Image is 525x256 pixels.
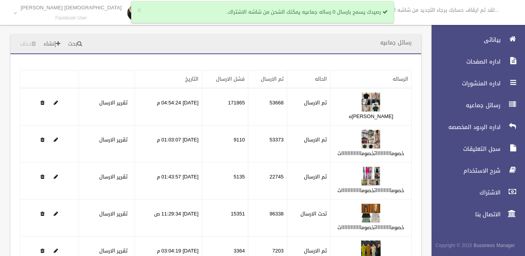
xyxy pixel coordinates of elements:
a: بحث [65,37,85,51]
td: 96338 [248,200,287,237]
th: الحاله [287,71,330,88]
a: اداره الصفحات [425,53,525,70]
a: رسائل جماعيه [425,97,525,114]
a: تم الارسال [261,74,284,84]
a: بياناتى [425,31,525,48]
strong: Bussiness Manager [474,241,515,250]
a: الاتصال بنا [425,206,525,223]
td: 22745 [248,162,287,200]
td: 9110 [202,125,248,162]
img: 638911154680222843.jpg [361,129,381,149]
a: [PERSON_NAME]ه [349,111,393,121]
a: اداره المنشورات [425,75,525,92]
span: اداره المنشورات [425,79,503,87]
td: [DATE] 04:54:24 م [135,88,202,125]
span: الاشتراك [425,189,503,196]
img: 638901789314762259.jpeg [361,92,381,112]
th: الرساله [330,71,412,88]
a: Edit [361,209,381,219]
td: [DATE] 01:43:57 م [135,162,202,200]
a: Edit [54,135,58,145]
td: 53668 [248,88,287,125]
img: 638919818977963822.jpeg [361,166,381,186]
a: تقرير الارسال [99,135,128,145]
td: 53373 [248,125,287,162]
a: تقرير الارسال [99,246,128,256]
a: تقرير الارسال [99,209,128,219]
label: تم الارسال [304,246,327,256]
a: اداره الردود المخصصه [425,118,525,136]
td: [DATE] 01:03:07 م [135,125,202,162]
a: تقرير الارسال [99,172,128,182]
a: Edit [54,246,58,256]
button: × [137,7,141,14]
td: 171865 [202,88,248,125]
a: إنشاء [40,37,63,51]
a: Edit [54,172,58,182]
span: الاتصال بنا [425,210,503,218]
a: Edit [361,98,381,108]
a: Edit [54,209,58,219]
label: تم الارسال [304,172,327,182]
small: Facebook User [21,15,122,21]
a: خصومااااااااااتخصومااااااااااااات [337,185,404,195]
a: خصومااااااااااتخصومااااااااااااات [337,148,404,158]
img: 638926152336446133.jpeg [361,203,381,223]
a: خصومااااااااااتخصومااااااااااااات [337,222,404,232]
span: شرح الاستخدام [425,167,503,175]
a: فشل الارسال [216,74,245,84]
span: سجل التعليقات [425,145,503,153]
td: 5135 [202,162,248,200]
a: Edit [54,98,58,108]
span: اداره الصفحات [425,58,503,65]
a: الاشتراك [425,184,525,201]
a: تقرير الارسال [99,98,128,108]
label: تم الارسال [304,98,327,108]
td: [DATE] 11:29:34 ص [135,200,202,237]
a: شرح الاستخدام [425,162,525,179]
td: 15351 [202,200,248,237]
a: التاريخ [185,74,198,84]
p: [DEMOGRAPHIC_DATA] [PERSON_NAME] [21,5,122,11]
span: بياناتى [425,36,503,44]
header: رسائل جماعيه [371,35,421,50]
label: تحت الارسال [300,209,327,219]
a: سجل التعليقات [425,140,525,157]
a: Edit [361,135,381,145]
label: تم الارسال [304,135,327,145]
span: اداره الردود المخصصه [425,123,503,131]
a: Edit [361,172,381,182]
span: رسائل جماعيه [425,101,503,109]
div: رصيدك يسمح بارسال 0 رساله جماعيه يمكنك الشحن من شاشه الاشتراك. [131,1,394,23]
a: Edit [361,246,381,256]
span: Copyright © 2015 [435,241,472,250]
